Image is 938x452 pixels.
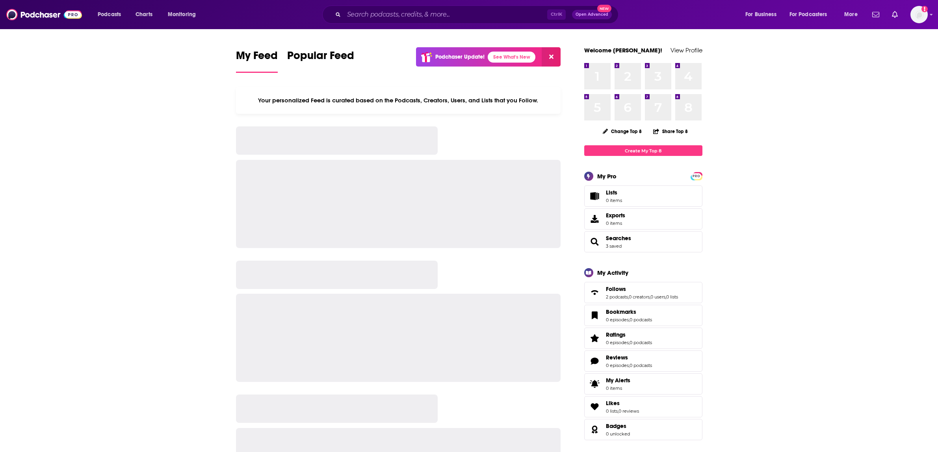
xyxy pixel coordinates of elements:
[92,8,131,21] button: open menu
[547,9,566,20] span: Ctrl K
[584,208,702,230] a: Exports
[584,145,702,156] a: Create My Top 8
[587,356,603,367] a: Reviews
[789,9,827,20] span: For Podcasters
[889,8,901,21] a: Show notifications dropdown
[630,340,652,345] a: 0 podcasts
[606,308,636,315] span: Bookmarks
[628,294,629,300] span: ,
[910,6,928,23] span: Logged in as nicole.koremenos
[629,363,630,368] span: ,
[168,9,196,20] span: Monitoring
[650,294,665,300] a: 0 users
[236,49,278,73] a: My Feed
[572,10,612,19] button: Open AdvancedNew
[606,212,625,219] span: Exports
[587,310,603,321] a: Bookmarks
[587,287,603,298] a: Follows
[606,235,631,242] a: Searches
[606,354,628,361] span: Reviews
[606,220,625,226] span: 0 items
[598,126,647,136] button: Change Top 8
[606,340,629,345] a: 0 episodes
[606,422,630,430] a: Badges
[587,191,603,202] span: Lists
[584,373,702,395] a: My Alerts
[606,308,652,315] a: Bookmarks
[130,8,157,21] a: Charts
[606,422,626,430] span: Badges
[330,6,626,24] div: Search podcasts, credits, & more...
[236,49,278,67] span: My Feed
[606,294,628,300] a: 2 podcasts
[653,124,688,139] button: Share Top 8
[236,87,561,114] div: Your personalized Feed is curated based on the Podcasts, Creators, Users, and Lists that you Follow.
[606,400,620,407] span: Likes
[606,408,618,414] a: 0 lists
[692,173,701,179] a: PRO
[666,294,678,300] a: 0 lists
[98,9,121,20] span: Podcasts
[629,294,650,300] a: 0 creators
[606,363,629,368] a: 0 episodes
[606,431,630,437] a: 0 unlocked
[606,377,630,384] span: My Alerts
[606,285,626,293] span: Follows
[584,185,702,207] a: Lists
[587,378,603,389] span: My Alerts
[606,317,629,322] a: 0 episodes
[584,396,702,417] span: Likes
[910,6,928,23] button: Show profile menu
[844,9,858,20] span: More
[287,49,354,73] a: Popular Feed
[650,294,650,300] span: ,
[587,213,603,224] span: Exports
[597,5,611,12] span: New
[630,363,652,368] a: 0 podcasts
[584,305,702,326] span: Bookmarks
[435,54,485,60] p: Podchaser Update!
[606,189,622,196] span: Lists
[597,269,628,276] div: My Activity
[488,52,535,63] a: See What's New
[584,46,662,54] a: Welcome [PERSON_NAME]!
[6,7,82,22] img: Podchaser - Follow, Share and Rate Podcasts
[784,8,839,21] button: open menu
[136,9,152,20] span: Charts
[839,8,867,21] button: open menu
[619,408,639,414] a: 0 reviews
[162,8,206,21] button: open menu
[671,46,702,54] a: View Profile
[597,172,617,180] div: My Pro
[606,189,617,196] span: Lists
[606,354,652,361] a: Reviews
[584,231,702,252] span: Searches
[740,8,786,21] button: open menu
[584,419,702,440] span: Badges
[587,236,603,247] a: Searches
[576,13,608,17] span: Open Advanced
[584,350,702,372] span: Reviews
[344,8,547,21] input: Search podcasts, credits, & more...
[629,340,630,345] span: ,
[584,328,702,349] span: Ratings
[665,294,666,300] span: ,
[606,285,678,293] a: Follows
[629,317,630,322] span: ,
[606,385,630,391] span: 0 items
[869,8,882,21] a: Show notifications dropdown
[587,333,603,344] a: Ratings
[606,331,626,338] span: Ratings
[618,408,619,414] span: ,
[587,401,603,412] a: Likes
[287,49,354,67] span: Popular Feed
[606,243,622,249] a: 3 saved
[630,317,652,322] a: 0 podcasts
[606,400,639,407] a: Likes
[587,424,603,435] a: Badges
